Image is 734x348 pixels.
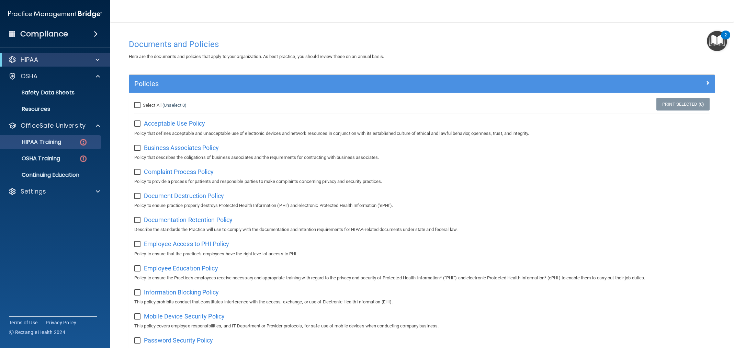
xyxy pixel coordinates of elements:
h4: Documents and Policies [129,40,715,49]
p: Policy to ensure practice properly destroys Protected Health Information ('PHI') and electronic P... [134,201,710,210]
a: HIPAA [8,56,100,64]
p: This policy covers employee responsibilities, and IT Department or Provider protocols, for safe u... [134,322,710,330]
a: Privacy Policy [46,319,77,326]
p: This policy prohibits conduct that constitutes interference with the access, exchange, or use of ... [134,298,710,306]
span: Select All [143,103,161,108]
span: Complaint Process Policy [144,168,214,175]
iframe: Drift Widget Chat Controller [615,299,726,327]
span: Document Destruction Policy [144,192,224,199]
div: 2 [724,35,727,44]
p: OfficeSafe University [21,121,86,130]
p: Settings [21,187,46,196]
p: Policy to ensure the Practice's employees receive necessary and appropriate training with regard ... [134,274,710,282]
p: Policy to provide a process for patients and responsible parties to make complaints concerning pr... [134,177,710,186]
p: Policy to ensure that the practice's employees have the right level of access to PHI. [134,250,710,258]
p: Policy that defines acceptable and unacceptable use of electronic devices and network resources i... [134,129,710,138]
span: Employee Education Policy [144,265,218,272]
span: Here are the documents and policies that apply to your organization. As best practice, you should... [129,54,384,59]
img: danger-circle.6113f641.png [79,138,88,147]
span: Mobile Device Security Policy [144,313,225,320]
a: (Unselect 0) [162,103,187,108]
p: HIPAA [21,56,38,64]
p: OSHA [21,72,38,80]
a: OfficeSafe University [8,121,100,130]
h5: Policies [134,80,563,88]
p: Resources [4,106,98,113]
p: Continuing Education [4,172,98,178]
h4: Compliance [20,29,68,39]
span: Employee Access to PHI Policy [144,240,229,247]
input: Select All (Unselect 0) [134,103,142,108]
span: Ⓒ Rectangle Health 2024 [9,329,65,336]
img: PMB logo [8,7,102,21]
a: Print Selected (0) [656,98,710,111]
span: Information Blocking Policy [144,289,219,296]
button: Open Resource Center, 2 new notifications [707,31,727,51]
p: Safety Data Sheets [4,89,98,96]
span: Business Associates Policy [144,144,219,151]
a: Terms of Use [9,319,37,326]
a: Settings [8,187,100,196]
span: Password Security Policy [144,337,213,344]
span: Documentation Retention Policy [144,216,233,223]
span: Acceptable Use Policy [144,120,205,127]
p: Policy that describes the obligations of business associates and the requirements for contracting... [134,153,710,162]
p: Describe the standards the Practice will use to comply with the documentation and retention requi... [134,225,710,234]
a: Policies [134,78,710,89]
img: danger-circle.6113f641.png [79,154,88,163]
a: OSHA [8,72,100,80]
p: OSHA Training [4,155,60,162]
p: HIPAA Training [4,139,61,146]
